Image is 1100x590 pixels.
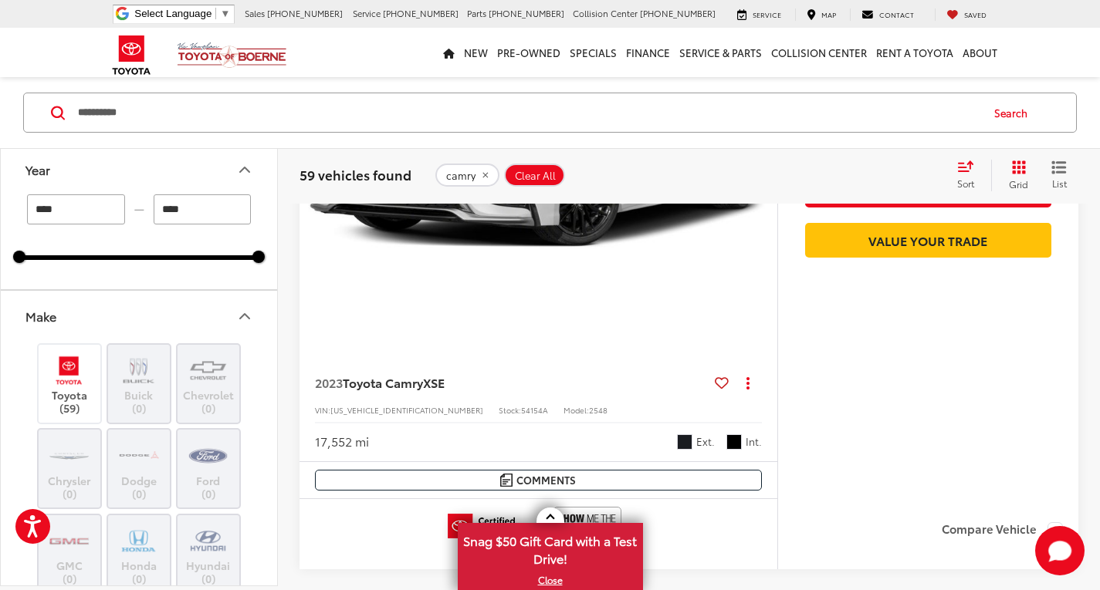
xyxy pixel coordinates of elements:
span: camry [446,169,476,181]
img: Vic Vaughan Toyota of Boerne in Boerne, TX) [117,522,160,558]
span: [US_VEHICLE_IDENTIFICATION_NUMBER] [330,404,483,416]
div: 17,552 mi [315,433,369,450]
label: Toyota (59) [39,352,101,414]
span: List [1051,177,1067,190]
label: GMC (0) [39,522,101,585]
span: Grid [1009,177,1028,190]
span: Sort [957,177,974,190]
a: About [958,28,1002,77]
label: Compare Vehicle [942,522,1063,538]
a: Rent a Toyota [872,28,958,77]
span: [PHONE_NUMBER] [383,7,459,19]
button: Toggle Chat Window [1035,526,1085,575]
span: XSE [423,373,445,391]
span: Map [821,9,836,19]
a: Home [438,28,459,77]
label: Chevrolet (0) [178,352,240,414]
span: Clear All [515,169,556,181]
img: Vic Vaughan Toyota of Boerne in Boerne, TX) [48,522,90,558]
button: MakeMake [1,291,279,341]
img: Vic Vaughan Toyota of Boerne in Boerne, TX) [48,352,90,388]
img: Vic Vaughan Toyota of Boerne in Boerne, TX) [187,352,229,388]
button: remove camry [435,164,499,187]
button: Select sort value [949,160,991,190]
button: Comments [315,470,762,491]
span: Stock: [499,404,521,416]
span: Toyota Camry [343,373,423,391]
span: Collision Center [573,7,638,19]
img: Comments [500,474,513,487]
span: Sales [245,7,265,19]
img: Toyota Certified Used Vehicles [448,514,536,538]
a: Collision Center [767,28,872,77]
button: Actions [735,369,762,396]
div: Make [25,308,56,323]
button: YearYear [1,144,279,194]
button: Clear All [504,164,565,187]
img: Vic Vaughan Toyota of Boerne in Boerne, TX) [117,352,160,388]
input: Search by Make, Model, or Keyword [76,94,980,131]
span: ​ [215,8,216,19]
a: 2023Toyota CamryXSE [315,374,709,391]
span: [PHONE_NUMBER] [640,7,716,19]
span: Black [726,434,742,450]
span: Saved [964,9,987,19]
svg: Start Chat [1035,526,1085,575]
img: Vic Vaughan Toyota of Boerne in Boerne, TX) [187,522,229,558]
span: Midnight Black Metallic [677,434,692,450]
span: ▼ [220,8,230,19]
label: Ford (0) [178,437,240,500]
a: Finance [621,28,675,77]
a: New [459,28,492,77]
a: Select Language​ [134,8,230,19]
span: Ext. [696,434,715,449]
span: Parts [467,7,486,19]
span: dropdown dots [746,376,750,389]
span: [PHONE_NUMBER] [267,7,343,19]
label: Chrysler (0) [39,437,101,500]
div: Make [235,306,254,325]
label: Buick (0) [108,352,171,414]
a: Specials [565,28,621,77]
span: Int. [746,434,762,449]
span: 2548 [589,404,608,416]
label: Honda (0) [108,522,171,585]
label: Dodge (0) [108,437,171,500]
span: Model: [564,404,589,416]
span: Snag $50 Gift Card with a Test Drive! [459,524,641,571]
input: maximum [154,194,252,224]
span: Select Language [134,8,212,19]
img: Vic Vaughan Toyota of Boerne in Boerne, TX) [187,437,229,474]
a: Contact [850,8,926,21]
span: 2023 [315,373,343,391]
span: 54154A [521,404,548,416]
div: Year [235,160,254,178]
a: Pre-Owned [492,28,565,77]
span: Service [753,9,781,19]
a: Service [726,8,793,21]
img: Vic Vaughan Toyota of Boerne [177,42,287,69]
div: Year [25,162,50,177]
span: Comments [516,473,576,487]
button: Search [980,93,1050,132]
img: Vic Vaughan Toyota of Boerne in Boerne, TX) [117,437,160,474]
a: Map [795,8,848,21]
a: Service & Parts: Opens in a new tab [675,28,767,77]
span: 59 vehicles found [300,165,411,184]
a: Value Your Trade [805,223,1051,258]
span: — [130,203,149,216]
button: List View [1040,160,1078,190]
span: Service [353,7,381,19]
a: My Saved Vehicles [935,8,998,21]
img: Vic Vaughan Toyota of Boerne in Boerne, TX) [48,437,90,474]
span: Contact [879,9,914,19]
button: Grid View [991,160,1040,190]
label: Hyundai (0) [178,522,240,585]
span: [PHONE_NUMBER] [489,7,564,19]
span: VIN: [315,404,330,416]
img: Toyota [103,30,161,80]
input: minimum [27,194,125,224]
